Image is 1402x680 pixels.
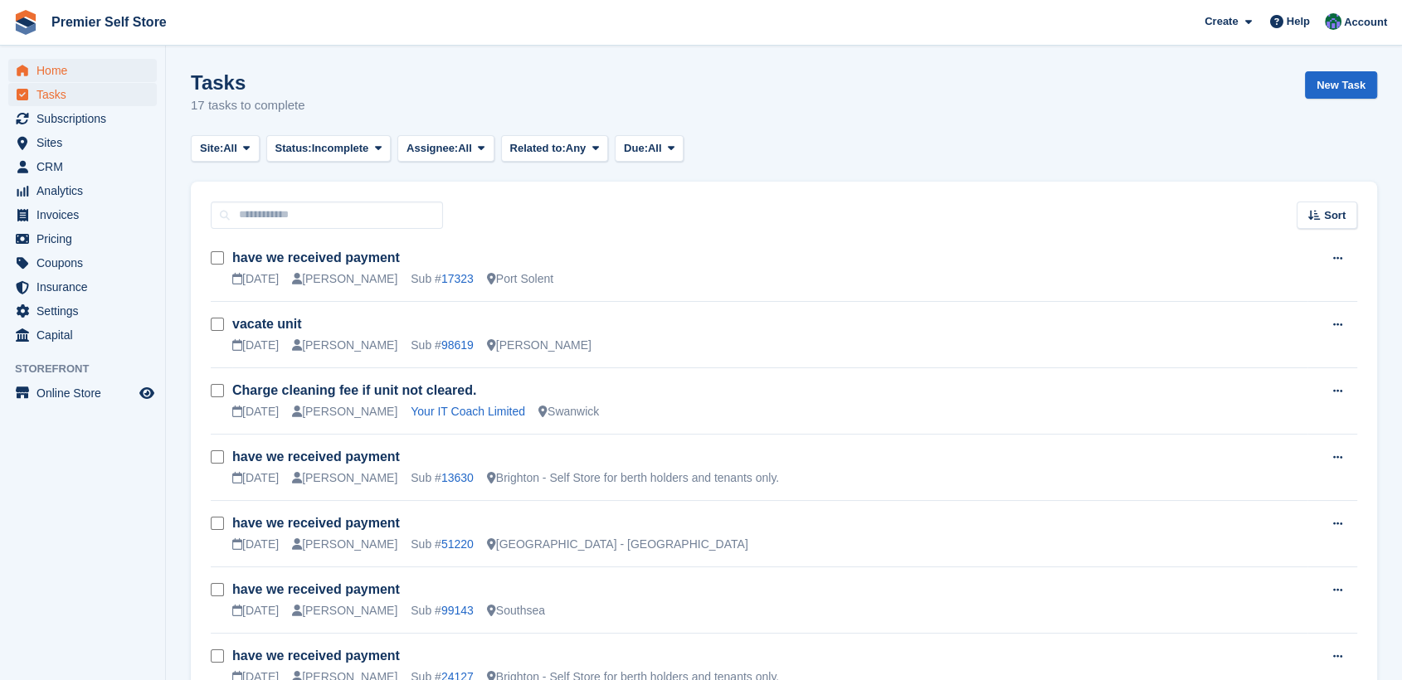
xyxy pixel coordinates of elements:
[292,602,397,619] div: [PERSON_NAME]
[200,140,223,157] span: Site:
[292,270,397,288] div: [PERSON_NAME]
[411,602,474,619] div: Sub #
[397,135,494,163] button: Assignee: All
[232,582,400,596] a: have we received payment
[266,135,391,163] button: Status: Incomplete
[8,203,157,226] a: menu
[1205,13,1238,30] span: Create
[37,131,136,154] span: Sites
[501,135,608,163] button: Related to: Any
[232,337,279,354] div: [DATE]
[8,251,157,274] a: menu
[232,403,279,420] div: [DATE]
[406,140,458,157] span: Assignee:
[45,8,173,36] a: Premier Self Store
[37,107,136,130] span: Subscriptions
[441,338,474,352] a: 98619
[232,449,400,464] a: have we received payment
[292,469,397,487] div: [PERSON_NAME]
[487,602,545,619] div: Southsea
[411,536,474,553] div: Sub #
[232,317,302,331] a: vacate unit
[487,469,779,487] div: Brighton - Self Store for berth holders and tenants only.
[37,299,136,323] span: Settings
[1325,13,1341,30] img: Jo Granger
[232,469,279,487] div: [DATE]
[191,71,305,94] h1: Tasks
[8,179,157,202] a: menu
[441,604,474,617] a: 99143
[275,140,312,157] span: Status:
[232,383,476,397] a: Charge cleaning fee if unit not cleared.
[8,227,157,250] a: menu
[292,337,397,354] div: [PERSON_NAME]
[191,135,260,163] button: Site: All
[37,83,136,106] span: Tasks
[37,381,136,405] span: Online Store
[1344,14,1387,31] span: Account
[37,203,136,226] span: Invoices
[8,59,157,82] a: menu
[37,179,136,202] span: Analytics
[8,299,157,323] a: menu
[37,155,136,178] span: CRM
[223,140,237,157] span: All
[13,10,38,35] img: stora-icon-8386f47178a22dfd0bd8f6a31ec36ba5ce8667c1dd55bd0f319d3a0aa187defe.svg
[312,140,369,157] span: Incomplete
[1287,13,1310,30] span: Help
[8,83,157,106] a: menu
[232,602,279,619] div: [DATE]
[458,140,472,157] span: All
[292,536,397,553] div: [PERSON_NAME]
[37,323,136,347] span: Capital
[191,96,305,115] p: 17 tasks to complete
[538,403,599,420] div: Swanwick
[232,270,279,288] div: [DATE]
[37,59,136,82] span: Home
[8,155,157,178] a: menu
[137,383,157,403] a: Preview store
[411,469,474,487] div: Sub #
[1324,207,1346,224] span: Sort
[37,251,136,274] span: Coupons
[510,140,566,157] span: Related to:
[232,250,400,265] a: have we received payment
[411,405,525,418] a: Your IT Coach Limited
[232,648,400,663] a: have we received payment
[8,131,157,154] a: menu
[292,403,397,420] div: [PERSON_NAME]
[487,270,553,288] div: Port Solent
[15,361,165,377] span: Storefront
[441,537,474,551] a: 51220
[648,140,662,157] span: All
[411,270,474,288] div: Sub #
[37,227,136,250] span: Pricing
[487,337,591,354] div: [PERSON_NAME]
[441,272,474,285] a: 17323
[487,536,748,553] div: [GEOGRAPHIC_DATA] - [GEOGRAPHIC_DATA]
[8,381,157,405] a: menu
[8,275,157,299] a: menu
[566,140,587,157] span: Any
[1305,71,1377,99] a: New Task
[37,275,136,299] span: Insurance
[8,107,157,130] a: menu
[232,516,400,530] a: have we received payment
[441,471,474,484] a: 13630
[8,323,157,347] a: menu
[624,140,648,157] span: Due:
[232,536,279,553] div: [DATE]
[615,135,684,163] button: Due: All
[411,337,474,354] div: Sub #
